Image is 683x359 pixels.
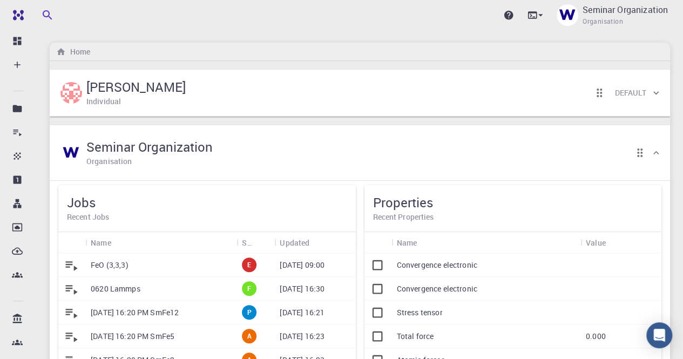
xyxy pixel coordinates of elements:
p: Convergence electronic [397,260,477,270]
div: Seminar OrganizationSeminar OrganizationOrganisationReorder cards [50,125,670,181]
p: FeO (3,3,3) [91,260,129,270]
h5: Seminar Organization [86,138,213,155]
p: [DATE] 09:00 [280,260,324,270]
button: Reorder cards [629,142,651,164]
p: [DATE] 16:20 PM SmFe5 [91,331,174,342]
p: Stress tensor [397,307,443,318]
h6: Default [614,87,646,99]
div: active [242,329,256,343]
button: Sort [417,234,434,251]
div: pre-submission [242,305,256,320]
div: Updated [274,232,355,253]
img: JD Francois [60,82,82,104]
span: P [243,308,256,317]
h6: Organisation [86,155,132,167]
h5: Properties [373,194,653,211]
div: Updated [280,232,309,253]
button: Sort [111,234,129,251]
span: F [243,284,255,293]
p: [DATE] 16:21 [280,307,324,318]
p: [DATE] 16:20 PM SmFe12 [91,307,179,318]
button: Sort [309,234,327,251]
h6: Individual [86,96,121,107]
p: Total force [397,331,434,342]
h5: Jobs [67,194,347,211]
div: Name [91,232,111,253]
p: 0.000 [586,331,606,342]
img: logo [9,10,24,21]
div: error [242,258,256,272]
div: Icon [58,232,85,253]
div: Status [242,232,252,253]
div: Name [391,232,580,253]
p: [DATE] 16:23 [280,331,324,342]
div: JD Francois[PERSON_NAME]IndividualReorder cardsDefault [50,70,670,117]
div: Name [85,232,236,253]
nav: breadcrumb [54,46,92,58]
div: Name [397,232,417,253]
div: Value [586,232,606,253]
p: 0620 Lammps [91,283,140,294]
img: Seminar Organization [60,142,82,164]
h6: Recent Properties [373,211,653,223]
span: Support [22,8,60,17]
p: Convergence electronic [397,283,477,294]
button: Sort [606,234,623,251]
div: Value [580,232,661,253]
p: Seminar Organization [583,3,668,16]
div: Icon [364,232,391,253]
button: Sort [252,234,269,251]
h6: Home [66,46,90,58]
div: Status [236,232,274,253]
img: Seminar Organization [557,4,578,26]
h6: Recent Jobs [67,211,347,223]
div: finished [242,281,256,296]
p: [DATE] 16:30 [280,283,324,294]
div: Open Intercom Messenger [646,322,672,348]
span: Organisation [583,16,623,27]
button: Reorder cards [589,82,610,104]
h5: [PERSON_NAME] [86,78,186,96]
span: A [243,331,256,341]
span: E [243,260,255,269]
